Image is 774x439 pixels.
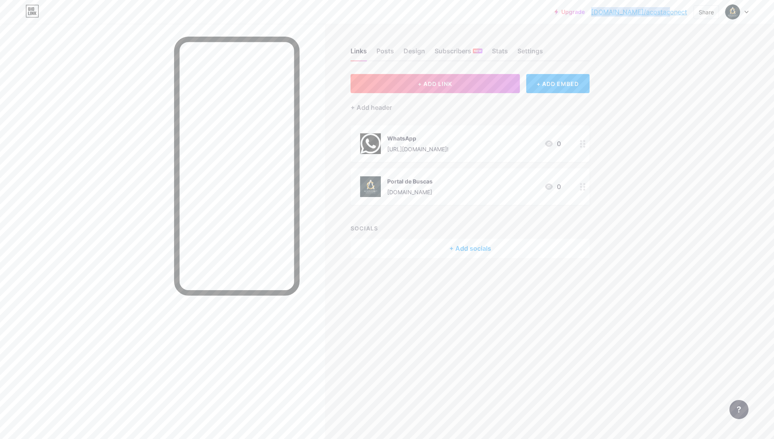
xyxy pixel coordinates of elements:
img: Portal de Buscas [360,176,381,197]
div: Portal de Buscas [387,177,433,185]
a: [DOMAIN_NAME]/acostaconect [591,7,687,17]
div: Posts [376,46,394,60]
button: + ADD LINK [351,74,520,93]
img: acostaconect [725,4,740,20]
div: + Add header [351,103,392,112]
div: Design [404,46,425,60]
div: Settings [517,46,543,60]
div: [URL][DOMAIN_NAME]! [387,145,449,153]
div: 0 [544,182,561,191]
img: WhatsApp [360,133,381,154]
div: SOCIALS [351,224,590,232]
div: + Add socials [351,239,590,258]
span: NEW [474,49,482,53]
span: + ADD LINK [418,80,452,87]
div: [DOMAIN_NAME] [387,188,433,196]
div: Links [351,46,367,60]
div: + ADD EMBED [526,74,590,93]
div: WhatsApp [387,134,449,142]
div: Subscribers [435,46,482,60]
a: Upgrade [555,9,585,15]
div: 0 [544,139,561,148]
div: Share [699,8,714,16]
div: Stats [492,46,508,60]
